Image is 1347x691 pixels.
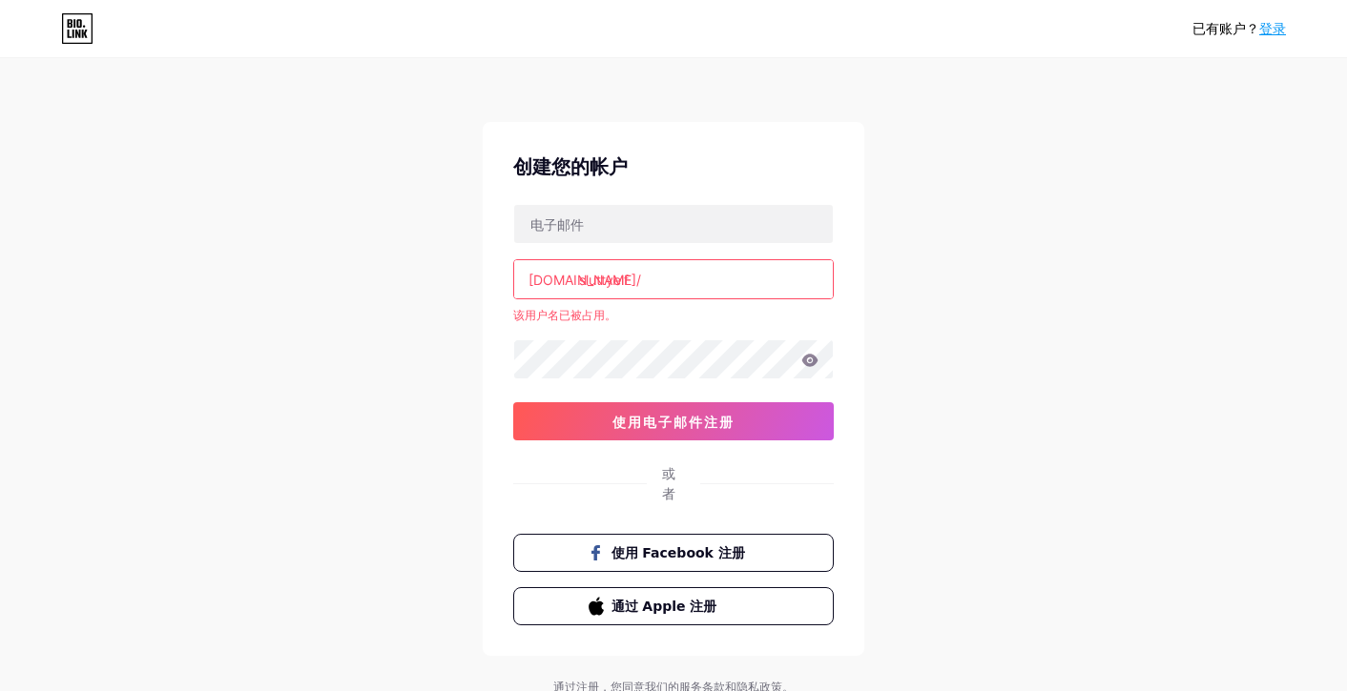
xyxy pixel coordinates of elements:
font: [DOMAIN_NAME]/ [528,272,641,288]
a: 登录 [1259,21,1286,36]
font: 使用 Facebook 注册 [611,545,745,560]
button: 使用 Facebook 注册 [513,534,834,572]
font: 已有账户？ [1192,21,1259,36]
input: 用户名 [514,260,833,298]
input: 电子邮件 [514,205,833,243]
font: 创建您的帐户 [513,155,628,178]
button: 使用电子邮件注册 [513,402,834,440]
font: 或者 [662,465,675,501]
button: 通过 Apple 注册 [513,587,834,625]
font: 使用电子邮件注册 [612,414,735,430]
font: 通过 Apple 注册 [611,599,717,614]
font: 该用户名已被占用。 [513,308,616,322]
